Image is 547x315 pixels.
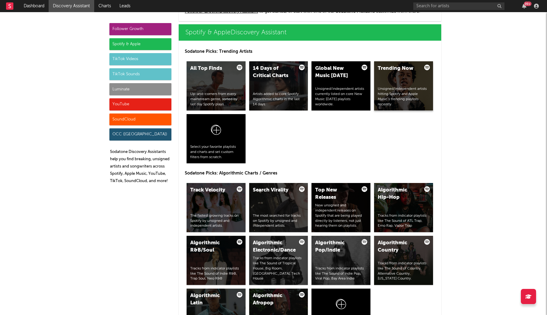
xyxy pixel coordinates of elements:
[311,61,370,110] a: Global New Music [DATE]Unsigned/independent artists currently listed on core New Music [DATE] pla...
[179,24,441,41] a: Spotify & AppleDiscovery Assistant
[253,256,304,281] div: Tracks from indicator playlists like The Sound of Tropical House, Big Room, [GEOGRAPHIC_DATA], Te...
[378,65,419,72] div: Trending Now
[311,183,370,232] a: Top New ReleasesNew unsigned and independent releases on Spotify that are being played directly b...
[374,61,433,110] a: Trending NowUnsigned/independent artists hitting Spotify and Apple Music’s trending playlists rec...
[109,128,171,141] div: OCC ([GEOGRAPHIC_DATA])
[187,236,246,285] a: Algorithmic R&B/SoulTracks from indicator playlists like The Sound of Indie R&B, Trap Soul, Neo R&B
[249,61,308,110] a: 14 Days of Critical ChartsArtists added to core Spotify Algorithmic charts in the last 14 days.
[253,292,294,307] div: Algorithmic Afropop
[249,183,308,232] a: Search ViralityThe most searched for tracks on Spotify by unsigned and independent artists.
[190,187,232,194] div: Track Velocity
[109,83,171,95] div: Luminate
[315,266,367,281] div: Tracks from indicator playlists like The Sound of Indie Pop, Viral Pop, Bay Area Indie
[315,203,367,229] div: New unsigned and independent releases on Spotify that are being played directly by listeners, not...
[190,239,232,254] div: Algorithmic R&B/Soul
[190,92,242,107] div: Up-and-comers from every mainstream genre, sorted by last day Spotify plays.
[253,213,304,229] div: The most searched for tracks on Spotify by unsigned and independent artists.
[249,236,308,285] a: Algorithmic Electronic/DanceTracks from indicator playlists like The Sound of Tropical House, Big...
[109,98,171,110] div: YouTube
[110,148,171,185] p: Sodatone Discovery Assistants help you find breaking, unsigned artists and songwriters across Spo...
[413,2,504,10] input: Search for artists
[336,9,367,14] span: Sodatone Picks
[315,239,356,254] div: Algorithmic Pop/Indie
[253,65,294,80] div: 14 Days of Critical Charts
[185,170,435,177] p: Sodatone Picks: Algorithmic Charts / Genres
[253,187,294,194] div: Search Virality
[311,236,370,285] a: Algorithmic Pop/IndieTracks from indicator playlists like The Sound of Indie Pop, Viral Pop, Bay ...
[315,187,356,201] div: Top New Releases
[187,114,246,163] a: Select your favorite playlists and charts and set custom filters from scratch.
[315,65,356,80] div: Global New Music [DATE]
[190,292,232,307] div: Algorithmic Latin
[109,23,171,35] div: Follower Growth
[524,2,532,6] div: 99 +
[190,213,242,229] div: The fastest growing tracks on Spotify by unsigned and independent artists.
[187,183,246,232] a: Track VelocityThe fastest growing tracks on Spotify by unsigned and independent artists.
[109,113,171,126] div: SoundCloud
[378,261,429,281] div: Tracks from indicator playlists like The Sound of Country, Alternative Country, [US_STATE] Country.
[378,86,429,107] div: Unsigned/independent artists hitting Spotify and Apple Music’s trending playlists recently.
[253,239,294,254] div: Algorithmic Electronic/Dance
[190,144,242,160] div: Select your favorite playlists and charts and set custom filters from scratch.
[315,86,367,107] div: Unsigned/independent artists currently listed on core New Music [DATE] playlists worldwide.
[109,38,171,50] div: Spotify & Apple
[109,53,171,65] div: TikTok Videos
[185,9,258,14] a: Follower GrowthDiscovery Assistant
[190,65,232,72] div: All Top Finds
[522,4,526,8] button: 99+
[190,266,242,281] div: Tracks from indicator playlists like The Sound of Indie R&B, Trap Soul, Neo R&B
[378,213,429,229] div: Tracks from indicator playlists like The Sound of ATL Trap, Emo Rap, Vapor Trap
[109,68,171,80] div: TikTok Sounds
[253,92,304,107] div: Artists added to core Spotify Algorithmic charts in the last 14 days.
[378,187,419,201] div: Algorithmic Hip-Hop
[378,239,419,254] div: Algorithmic Country
[374,183,433,232] a: Algorithmic Hip-HopTracks from indicator playlists like The Sound of ATL Trap, Emo Rap, Vapor Trap
[185,48,435,55] p: Sodatone Picks: Trending Artists
[374,236,433,285] a: Algorithmic CountryTracks from indicator playlists like The Sound of Country, Alternative Country...
[187,61,246,110] a: All Top FindsUp-and-comers from every mainstream genre, sorted by last day Spotify plays.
